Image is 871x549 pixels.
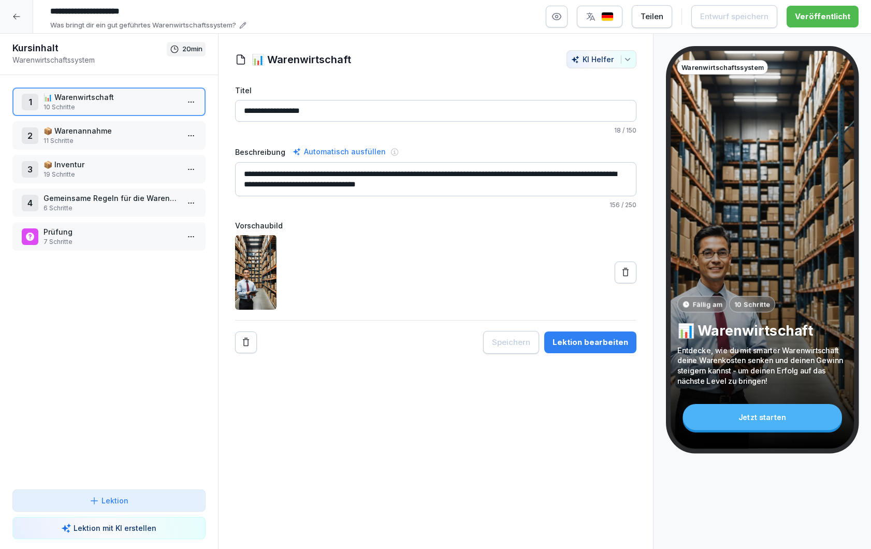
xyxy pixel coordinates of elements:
[492,337,530,348] div: Speichern
[43,159,179,170] p: 📦 Inventur
[12,489,206,512] button: Lektion
[567,50,636,68] button: KI Helfer
[43,226,179,237] p: Prüfung
[12,42,167,54] h1: Kursinhalt
[483,331,539,354] button: Speichern
[43,170,179,179] p: 19 Schritte
[677,322,847,339] p: 📊 Warenwirtschaft
[12,121,206,150] div: 2📦 Warenannahme11 Schritte
[12,54,167,65] p: Warenwirtschaftssystem
[12,189,206,217] div: 4Gemeinsame Regeln für die Warenwirtschaft6 Schritte
[74,523,156,533] p: Lektion mit KI erstellen
[235,331,257,353] button: Remove
[43,103,179,112] p: 10 Schritte
[571,55,632,64] div: KI Helfer
[641,11,663,22] div: Teilen
[787,6,859,27] button: Veröffentlicht
[632,5,672,28] button: Teilen
[734,299,770,309] p: 10 Schritte
[691,5,777,28] button: Entwurf speichern
[681,63,763,73] p: Warenwirtschaftssystem
[12,517,206,539] button: Lektion mit KI erstellen
[235,147,285,157] label: Beschreibung
[677,345,847,386] p: Entdecke, wie du mit smarter Warenwirtschaft deine Warenkosten senken und deinen Gewinn steigern ...
[235,85,636,96] label: Titel
[291,146,388,158] div: Automatisch ausfüllen
[43,237,179,247] p: 7 Schritte
[235,200,636,210] p: / 250
[795,11,850,22] div: Veröffentlicht
[12,222,206,251] div: Prüfung7 Schritte
[601,12,614,22] img: de.svg
[235,235,277,310] img: tboggafmj6k02dg73z1azfei.png
[43,204,179,213] p: 6 Schritte
[22,127,38,144] div: 2
[544,331,636,353] button: Lektion bearbeiten
[22,161,38,178] div: 3
[43,193,179,204] p: Gemeinsame Regeln für die Warenwirtschaft
[43,92,179,103] p: 📊 Warenwirtschaft
[700,11,768,22] div: Entwurf speichern
[22,94,38,110] div: 1
[12,155,206,183] div: 3📦 Inventur19 Schritte
[22,195,38,211] div: 4
[692,299,722,309] p: Fällig am
[43,125,179,136] p: 📦 Warenannahme
[609,201,620,209] span: 156
[50,20,236,31] p: Was bringt dir ein gut geführtes Warenwirtschaftssystem?
[43,136,179,146] p: 11 Schritte
[182,44,202,54] p: 20 min
[12,88,206,116] div: 1📊 Warenwirtschaft10 Schritte
[101,495,128,506] p: Lektion
[614,126,621,134] span: 18
[553,337,628,348] div: Lektion bearbeiten
[252,52,351,67] h1: 📊 Warenwirtschaft
[683,404,842,430] div: Jetzt starten
[235,220,636,231] label: Vorschaubild
[235,126,636,135] p: / 150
